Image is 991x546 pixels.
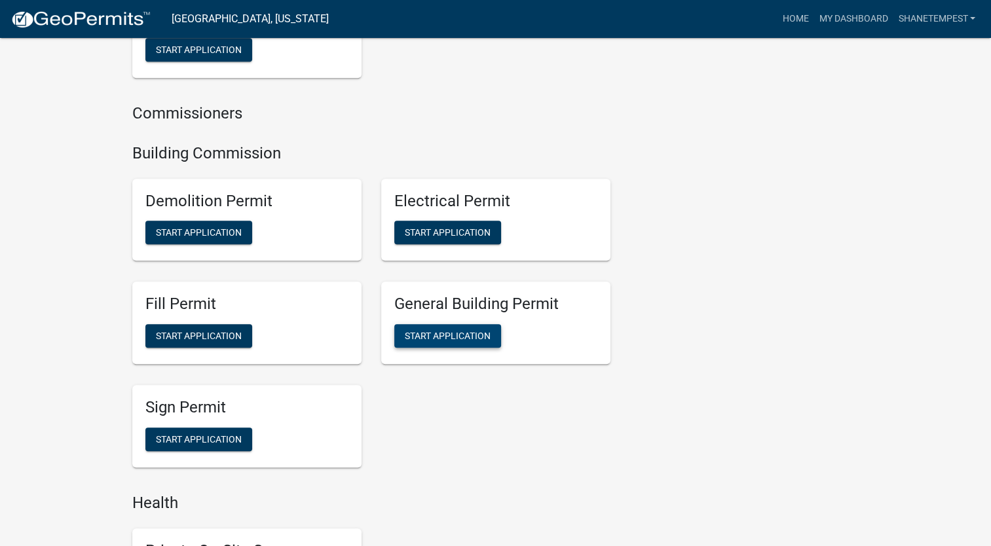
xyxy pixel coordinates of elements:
h4: Commissioners [132,104,610,123]
span: Start Application [156,227,242,238]
span: Start Application [156,45,242,55]
h5: Demolition Permit [145,192,348,211]
a: My Dashboard [813,7,893,31]
a: Home [777,7,813,31]
h5: General Building Permit [394,295,597,314]
h5: Sign Permit [145,398,348,417]
button: Start Application [145,38,252,62]
button: Start Application [145,324,252,348]
button: Start Application [394,324,501,348]
h5: Electrical Permit [394,192,597,211]
a: [GEOGRAPHIC_DATA], [US_STATE] [172,8,329,30]
button: Start Application [145,428,252,451]
button: Start Application [145,221,252,244]
span: Start Application [156,434,242,445]
h4: Health [132,494,610,513]
span: Start Application [405,227,491,238]
a: shanetempest [893,7,981,31]
h4: Building Commission [132,144,610,163]
button: Start Application [394,221,501,244]
span: Start Application [156,331,242,341]
h5: Fill Permit [145,295,348,314]
span: Start Application [405,331,491,341]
